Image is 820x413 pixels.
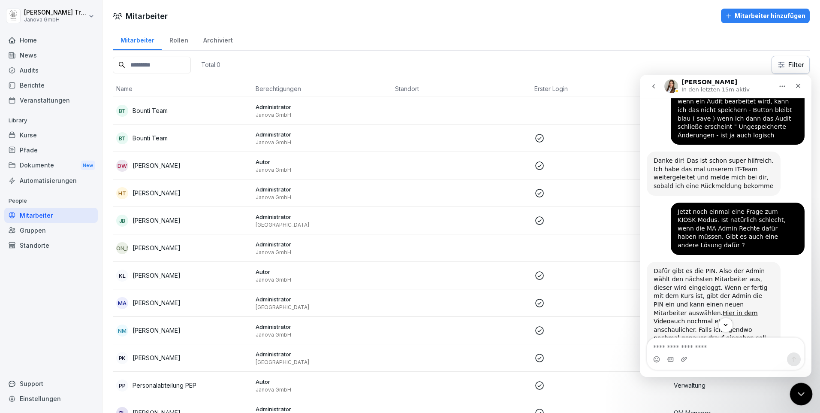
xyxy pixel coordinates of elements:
[252,81,392,97] th: Berechtigungen
[640,75,811,377] iframe: Intercom live chat
[113,81,252,97] th: Name
[256,194,388,201] p: Janova GmbH
[133,216,181,225] p: [PERSON_NAME]
[133,106,168,115] p: Bounti Team
[126,10,168,22] h1: Mitarbeiter
[531,81,670,97] th: Erster Login
[4,114,98,128] p: Library
[4,93,98,108] a: Veranstaltungen
[725,11,805,21] div: Mitarbeiter hinzufügen
[4,223,98,238] a: Gruppen
[256,304,388,311] p: [GEOGRAPHIC_DATA]
[133,353,181,362] p: [PERSON_NAME]
[201,61,220,69] p: Total: 0
[4,63,98,78] a: Audits
[256,222,388,228] p: [GEOGRAPHIC_DATA]
[256,359,388,366] p: [GEOGRAPHIC_DATA]
[256,378,388,386] p: Autor
[4,158,98,173] div: Dokumente
[116,105,128,117] div: BT
[721,9,810,23] button: Mitarbeiter hinzufügen
[790,383,813,406] iframe: Intercom live chat
[256,213,388,221] p: Administrator
[4,143,98,158] a: Pfade
[116,215,128,227] div: JB
[196,28,240,50] a: Archiviert
[4,208,98,223] a: Mitarbeiter
[4,194,98,208] p: People
[392,81,531,97] th: Standort
[256,103,388,111] p: Administrator
[256,268,388,276] p: Autor
[116,132,128,144] div: BT
[133,243,181,252] p: [PERSON_NAME]
[24,9,87,16] p: [PERSON_NAME] Trautmann
[116,325,128,337] div: NM
[133,381,196,390] p: Personalabteilung PEP
[256,405,388,413] p: Administrator
[133,161,181,170] p: [PERSON_NAME]
[133,134,168,143] p: Bounti Team
[133,326,181,335] p: [PERSON_NAME]
[116,352,128,364] div: PK
[256,350,388,358] p: Administrator
[4,238,98,253] a: Standorte
[256,249,388,256] p: Janova GmbH
[4,376,98,391] div: Support
[256,131,388,138] p: Administrator
[256,167,388,173] p: Janova GmbH
[24,17,87,23] p: Janova GmbH
[116,242,128,254] div: [PERSON_NAME]
[4,48,98,63] a: News
[772,56,809,73] button: Filter
[113,28,162,50] a: Mitarbeiter
[256,185,388,193] p: Administrator
[116,270,128,282] div: KL
[116,160,128,172] div: DW
[116,187,128,199] div: HT
[4,33,98,48] a: Home
[4,173,98,188] a: Automatisierungen
[4,78,98,93] a: Berichte
[256,240,388,248] p: Administrator
[162,28,196,50] a: Rollen
[674,381,806,390] p: Verwaltung
[256,112,388,118] p: Janova GmbH
[4,391,98,406] a: Einstellungen
[4,158,98,173] a: DokumenteNew
[256,158,388,166] p: Autor
[777,61,804,69] div: Filter
[133,298,181,307] p: [PERSON_NAME]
